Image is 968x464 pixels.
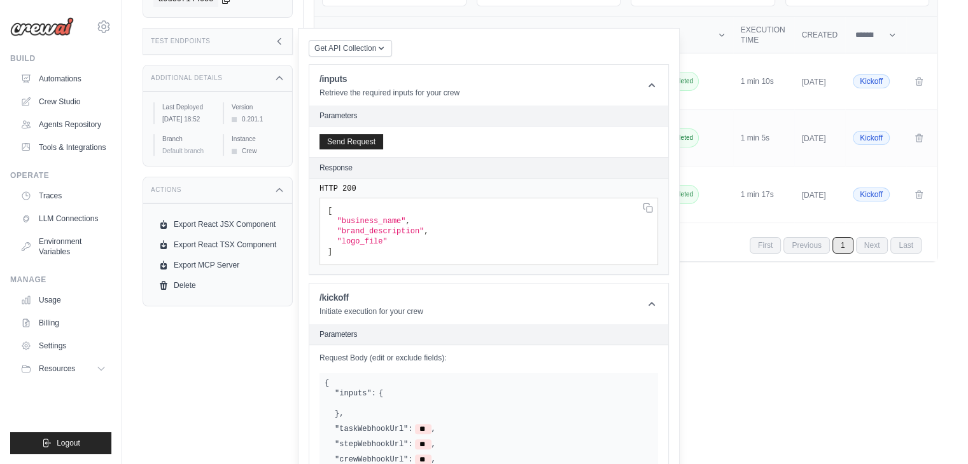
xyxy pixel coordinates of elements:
div: 1 min 10s [741,76,787,86]
label: "taskWebhookUrl": [335,424,412,434]
th: Inputs [314,17,652,53]
h1: /kickoff [319,291,423,304]
h2: Response [319,163,353,173]
div: Crew [232,146,282,156]
span: , [405,217,410,226]
a: Tools & Integrations [15,137,111,158]
span: Last [890,237,922,254]
label: Instance [232,134,282,144]
a: Settings [15,336,111,356]
h2: Parameters [319,111,658,121]
a: Agents Repository [15,114,111,135]
h1: /inputs [319,72,459,85]
label: Request Body (edit or exclude fields): [319,353,658,363]
div: Operate [10,170,111,181]
a: Crew Studio [15,92,111,112]
label: "stepWebhookUrl": [335,439,412,449]
span: Next [856,237,888,254]
div: Build [10,53,111,64]
th: Execution Time [733,17,794,53]
label: Branch [162,134,213,144]
span: "brand_description" [337,227,424,236]
a: LLM Connections [15,208,111,229]
span: Kickoff [853,74,890,88]
span: , [339,409,344,419]
div: 1 min 17s [741,189,787,200]
a: Export MCP Server [153,255,282,275]
span: } [335,409,339,419]
span: { [325,379,329,388]
button: Send Request [319,134,383,149]
h3: Actions [151,186,181,194]
div: 1 min 5s [741,133,787,143]
span: , [431,424,436,434]
span: Logout [57,438,80,448]
label: Last Deployed [162,102,213,112]
p: Initiate execution for your crew [319,306,423,317]
button: Get API Collection [309,40,392,57]
span: Resources [39,364,75,374]
a: Usage [15,290,111,310]
time: [DATE] [802,134,826,143]
pre: HTTP 200 [319,184,658,194]
nav: Pagination [750,237,922,254]
span: { [379,388,383,399]
a: Traces [15,186,111,206]
time: [DATE] [802,78,826,86]
span: "business_name" [337,217,405,226]
a: Environment Variables [15,231,111,262]
span: , [424,227,428,236]
a: Automations [15,69,111,89]
span: First [750,237,781,254]
h3: Additional Details [151,74,222,82]
span: Kickoff [853,131,890,145]
img: Logo [10,17,74,36]
span: Default branch [162,147,204,154]
span: [ [328,207,332,215]
a: Export React JSX Component [153,214,282,235]
a: Delete [153,275,282,296]
h3: Test Endpoints [151,38,211,45]
a: Export React TSX Component [153,235,282,255]
span: "logo_file" [337,237,387,246]
p: Retrieve the required inputs for your crew [319,88,459,98]
div: Manage [10,275,111,285]
span: Get API Collection [314,43,376,53]
button: Resources [15,358,111,379]
span: Previous [783,237,830,254]
span: ] [328,247,332,256]
button: Logout [10,432,111,454]
label: Version [232,102,282,112]
label: "inputs": [335,388,376,399]
th: Created [794,17,845,53]
h2: Parameters [319,329,658,339]
a: Billing [15,313,111,333]
div: 0.201.1 [232,114,282,124]
section: Crew executions table [314,17,937,261]
time: October 8, 2025 at 18:52 AEDT [162,116,200,123]
span: 1 [832,237,853,254]
span: Kickoff [853,188,890,201]
span: , [431,439,436,449]
time: [DATE] [802,191,826,200]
